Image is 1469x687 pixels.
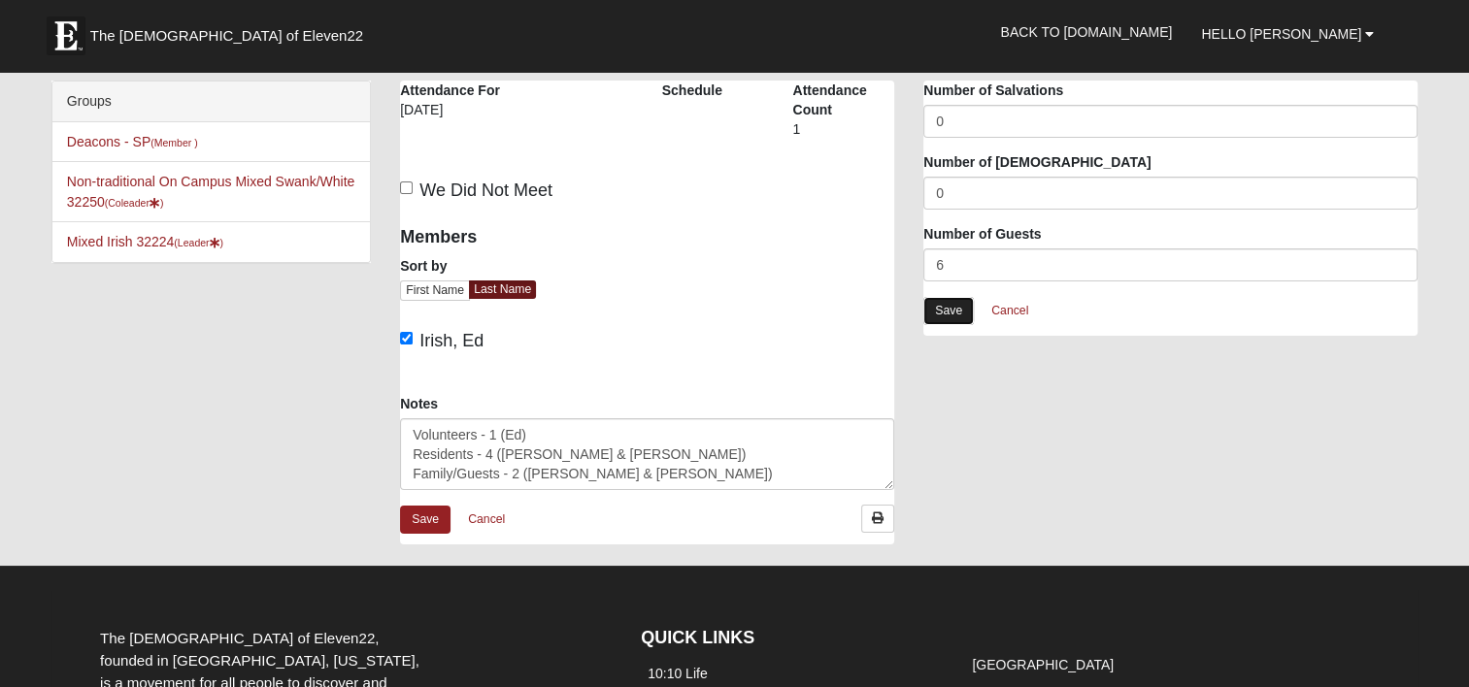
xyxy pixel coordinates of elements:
a: Last Name [469,280,536,299]
h4: Members [400,227,633,248]
a: Hello [PERSON_NAME] [1186,10,1388,58]
h4: QUICK LINKS [641,628,936,649]
a: Non-traditional On Campus Mixed Swank/White 32250(Coleader) [67,174,354,210]
small: (Member ) [150,137,197,148]
span: We Did Not Meet [419,180,552,200]
a: Save [923,297,974,325]
div: Groups [52,82,370,122]
span: The [DEMOGRAPHIC_DATA] of Eleven22 [90,26,363,46]
span: Hello [PERSON_NAME] [1201,26,1361,42]
label: Sort by [400,256,447,276]
a: Deacons - SP(Member ) [67,134,198,149]
textarea: Volunteers - 1 (Ed) Residents - 4 ([PERSON_NAME] & [PERSON_NAME]) Family/Guests - 2 ([PERSON_NAME... [400,418,894,490]
a: First Name [400,280,470,301]
img: Eleven22 logo [47,16,85,55]
input: Irish, Ed [400,332,413,344]
label: Attendance For [400,81,500,100]
label: Number of Guests [923,224,1041,244]
span: Irish, Ed [419,331,484,350]
a: Save [400,506,451,534]
a: The [DEMOGRAPHIC_DATA] of Eleven22 [37,7,425,55]
div: 1 [792,119,894,152]
small: (Coleader ) [105,197,164,209]
label: Schedule [662,81,722,100]
small: (Leader ) [174,237,223,248]
input: We Did Not Meet [400,181,413,194]
a: Cancel [979,296,1041,326]
label: Number of Salvations [923,81,1063,100]
label: Notes [400,394,438,413]
label: Number of [DEMOGRAPHIC_DATA] [923,152,1151,172]
a: Mixed Irish 32224(Leader) [67,234,223,249]
label: Attendance Count [792,81,894,119]
a: Cancel [455,505,517,535]
a: Print Attendance Roster [861,505,894,533]
div: [DATE] [400,100,502,133]
a: Back to [DOMAIN_NAME] [985,8,1186,56]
